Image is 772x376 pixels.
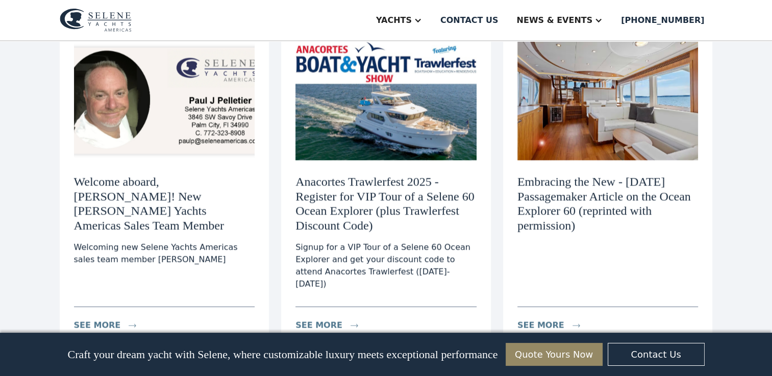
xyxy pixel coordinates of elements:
[295,241,477,290] div: Signup for a VIP Tour of a Selene 60 Ocean Explorer and get your discount code to attend Anacorte...
[351,324,358,328] img: icon
[60,9,132,32] img: logo
[129,324,136,328] img: icon
[506,343,603,366] a: Quote Yours Now
[67,348,497,361] p: Craft your dream yacht with Selene, where customizable luxury meets exceptional performance
[516,14,592,26] div: News & EVENTS
[295,319,342,332] div: see more
[621,14,704,26] div: [PHONE_NUMBER]
[572,324,580,328] img: icon
[74,319,121,332] div: see more
[376,14,412,26] div: Yachts
[281,31,491,350] a: Anacortes Trawlerfest 2025 - Register for VIP Tour of a Selene 60 Ocean Explorer (plus Trawlerfes...
[74,175,255,233] h3: Welcome aboard, [PERSON_NAME]! New [PERSON_NAME] Yachts Americas Sales Team Member
[74,241,255,266] div: Welcoming new Selene Yachts Americas sales team member [PERSON_NAME]
[517,319,564,332] div: see more
[60,31,269,350] a: Welcome aboard, [PERSON_NAME]! New [PERSON_NAME] Yachts Americas Sales Team MemberWelcoming new S...
[440,14,499,26] div: Contact us
[295,175,477,233] h3: Anacortes Trawlerfest 2025 - Register for VIP Tour of a Selene 60 Ocean Explorer (plus Trawlerfes...
[608,343,705,366] a: Contact Us
[503,31,713,350] a: Embracing the New - [DATE] Passagemaker Article on the Ocean Explorer 60 (reprinted with permissi...
[517,175,699,233] h3: Embracing the New - [DATE] Passagemaker Article on the Ocean Explorer 60 (reprinted with permission)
